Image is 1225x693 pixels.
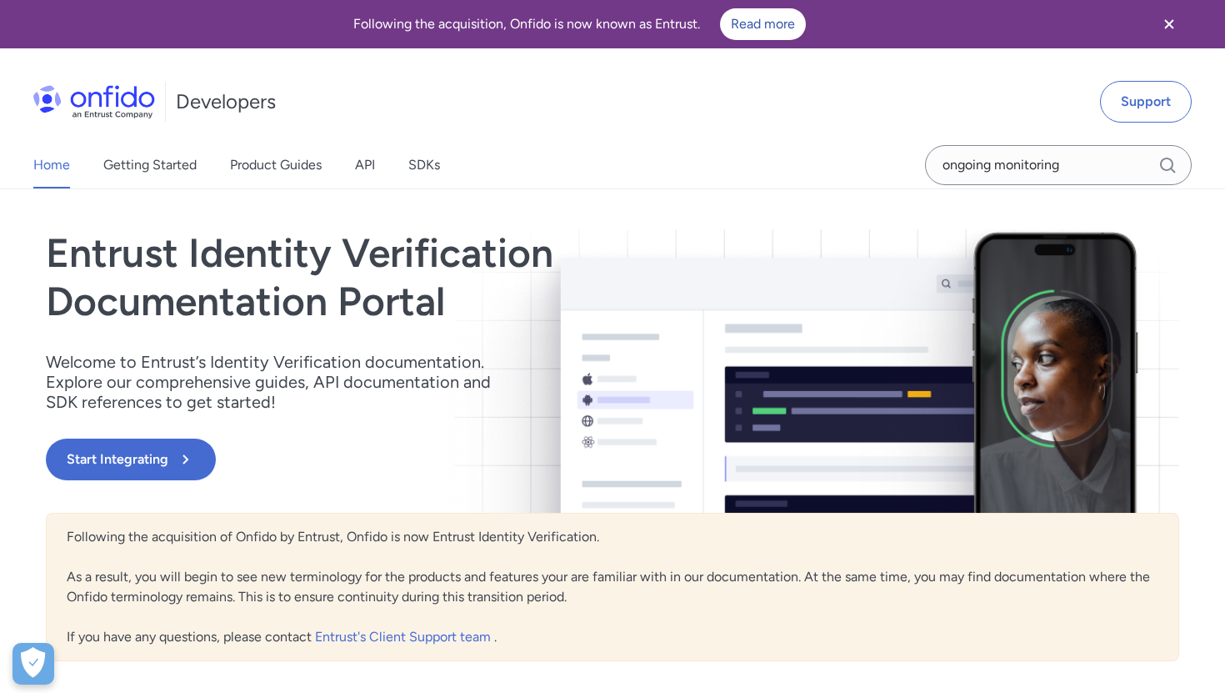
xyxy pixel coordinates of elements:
[1138,3,1200,45] button: Close banner
[103,142,197,188] a: Getting Started
[33,85,155,118] img: Onfido Logo
[176,88,276,115] h1: Developers
[315,629,494,645] a: Entrust's Client Support team
[1100,81,1192,123] a: Support
[46,229,839,325] h1: Entrust Identity Verification Documentation Portal
[408,142,440,188] a: SDKs
[1159,14,1179,34] svg: Close banner
[46,439,216,480] button: Start Integrating
[720,8,806,40] a: Read more
[33,142,70,188] a: Home
[925,145,1192,185] input: Onfido search input field
[230,142,322,188] a: Product Guides
[12,643,54,685] button: Open Preferences
[12,643,54,685] div: Cookie Preferences
[20,8,1138,40] div: Following the acquisition, Onfido is now known as Entrust.
[46,439,839,480] a: Start Integrating
[46,513,1179,661] div: Following the acquisition of Onfido by Entrust, Onfido is now Entrust Identity Verification. As a...
[355,142,375,188] a: API
[46,352,512,412] p: Welcome to Entrust’s Identity Verification documentation. Explore our comprehensive guides, API d...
